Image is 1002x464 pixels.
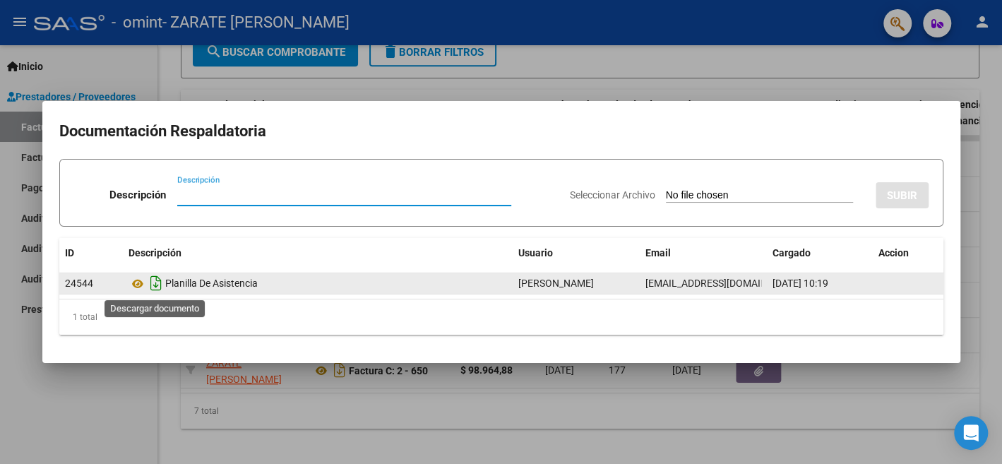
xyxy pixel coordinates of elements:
[773,247,811,258] span: Cargado
[59,299,943,335] div: 1 total
[640,238,767,268] datatable-header-cell: Email
[873,238,943,268] datatable-header-cell: Accion
[59,238,123,268] datatable-header-cell: ID
[518,278,594,289] span: [PERSON_NAME]
[887,189,917,202] span: SUBIR
[65,278,93,289] span: 24544
[878,247,909,258] span: Accion
[645,247,671,258] span: Email
[129,247,181,258] span: Descripción
[65,247,74,258] span: ID
[876,182,929,208] button: SUBIR
[513,238,640,268] datatable-header-cell: Usuario
[518,247,553,258] span: Usuario
[645,278,802,289] span: [EMAIL_ADDRESS][DOMAIN_NAME]
[129,272,507,295] div: Planilla De Asistencia
[147,272,165,295] i: Descargar documento
[59,118,943,145] h2: Documentación Respaldatoria
[109,187,166,203] p: Descripción
[773,278,828,289] span: [DATE] 10:19
[954,416,988,450] div: Open Intercom Messenger
[767,238,873,268] datatable-header-cell: Cargado
[123,238,513,268] datatable-header-cell: Descripción
[570,189,655,201] span: Seleccionar Archivo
